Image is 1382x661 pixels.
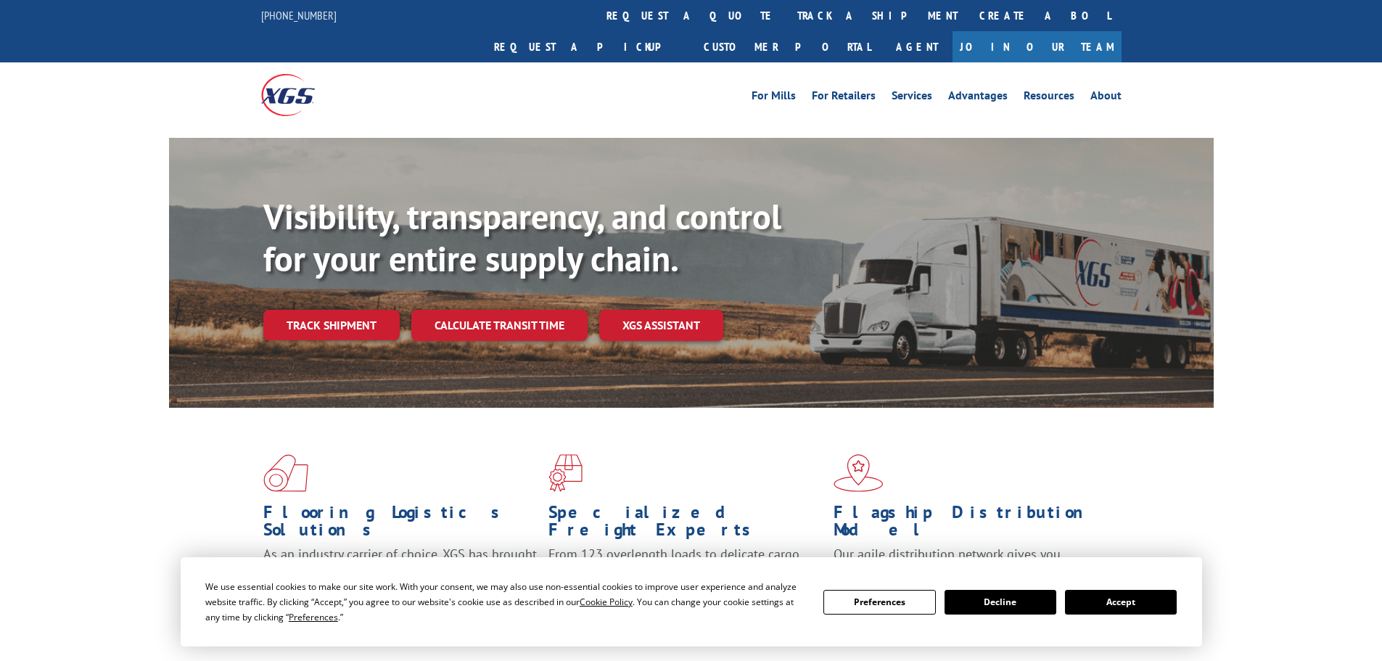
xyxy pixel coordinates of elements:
[261,8,337,22] a: [PHONE_NUMBER]
[812,90,876,106] a: For Retailers
[263,194,781,281] b: Visibility, transparency, and control for your entire supply chain.
[483,31,693,62] a: Request a pickup
[599,310,723,341] a: XGS ASSISTANT
[263,546,537,597] span: As an industry carrier of choice, XGS has brought innovation and dedication to flooring logistics...
[1090,90,1122,106] a: About
[263,310,400,340] a: Track shipment
[1065,590,1177,615] button: Accept
[834,454,884,492] img: xgs-icon-flagship-distribution-model-red
[411,310,588,341] a: Calculate transit time
[205,579,806,625] div: We use essential cookies to make our site work. With your consent, we may also use non-essential ...
[945,590,1056,615] button: Decline
[263,504,538,546] h1: Flooring Logistics Solutions
[1024,90,1074,106] a: Resources
[881,31,953,62] a: Agent
[181,557,1202,646] div: Cookie Consent Prompt
[834,504,1108,546] h1: Flagship Distribution Model
[953,31,1122,62] a: Join Our Team
[834,546,1101,580] span: Our agile distribution network gives you nationwide inventory management on demand.
[263,454,308,492] img: xgs-icon-total-supply-chain-intelligence-red
[548,504,823,546] h1: Specialized Freight Experts
[892,90,932,106] a: Services
[752,90,796,106] a: For Mills
[289,611,338,623] span: Preferences
[580,596,633,608] span: Cookie Policy
[948,90,1008,106] a: Advantages
[548,546,823,610] p: From 123 overlength loads to delicate cargo, our experienced staff knows the best way to move you...
[548,454,583,492] img: xgs-icon-focused-on-flooring-red
[693,31,881,62] a: Customer Portal
[823,590,935,615] button: Preferences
